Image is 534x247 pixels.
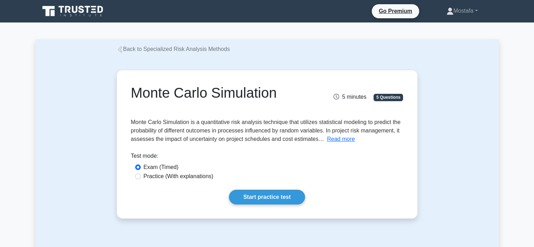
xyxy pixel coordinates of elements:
a: Start practice test [229,190,305,204]
label: Practice (With explanations) [144,172,213,181]
button: Read more [327,135,355,143]
a: Go Premium [375,7,416,15]
span: 5 minutes [334,94,366,100]
label: Exam (Timed) [144,163,179,171]
span: 5 Questions [374,94,403,101]
span: Monte Carlo Simulation is a quantitative risk analysis technique that utilizes statistical modeli... [131,119,401,142]
h1: Monte Carlo Simulation [131,84,310,101]
div: Test mode: [131,152,403,163]
a: Back to Specialized Risk Analysis Methods [117,46,230,52]
a: Mostafa [430,4,495,18]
